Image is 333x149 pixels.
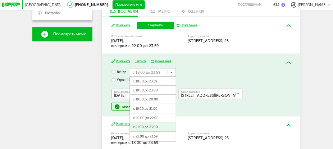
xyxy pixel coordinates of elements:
[158,9,170,14] div: меню
[108,9,141,16] a: Доставки
[111,122,130,126] button: Изменить
[181,23,197,28] div: Пожелания
[274,3,280,7] div: 614
[130,122,175,132] span: с 21:00 до 23:00
[124,78,150,82] span: с 07:00 до 13:00
[114,91,132,93] span: Дата доставки
[118,9,138,14] div: Доставки
[130,86,175,95] span: с 18:00 до 23:00
[32,27,92,41] a: Посмотреть меню
[188,35,274,37] label: Адрес доставки
[180,9,206,16] a: Оценки
[155,59,172,64] div: Пожелания
[130,77,175,86] span: с 18:00 до 23:59
[111,68,127,76] label: Вечер
[114,104,120,109] img: done.51a953a.svg
[111,136,159,145] span: [DATE], вечером c 18:00 до 23:59
[45,11,60,15] span: Настройки
[25,3,61,7] span: [GEOGRAPHIC_DATA]
[287,24,291,27] img: arrow-up-green.5eb5f82.svg
[147,9,173,16] a: меню
[130,104,175,114] span: с 19:00 до 21:00
[111,23,130,28] button: Изменить
[137,22,174,29] button: Сохранить
[122,105,151,109] div: Бесплатная доставка
[188,9,204,14] span: Оценки
[188,39,229,43] span: [STREET_ADDRESS] 25
[188,136,229,140] span: [STREET_ADDRESS] 25
[188,132,274,135] label: Адрес доставки
[135,59,146,64] button: Закрыть
[130,132,175,141] span: с 22:00 до 23:59
[111,132,164,135] label: Дата и время доставки
[111,59,130,64] button: Изменить
[287,124,291,127] img: arrow-up-green.5eb5f82.svg
[113,0,145,10] button: Перезвоните мне
[177,23,197,28] button: Пожелания
[130,95,175,104] span: с 18:00 до 20:00
[111,35,164,37] label: Дата и время доставки
[130,113,175,123] span: с 20:00 до 22:00
[282,3,285,6] img: bonus_b.cdccf46.png
[181,91,200,93] span: Адрес доставки
[298,3,327,7] span: [PERSON_NAME]
[151,59,172,64] button: Пожелания
[32,6,92,20] a: Настройки
[75,3,108,7] a: [PHONE_NUMBER]
[287,62,291,64] img: arrow-up-green.5eb5f82.svg
[111,76,150,85] label: Утро
[111,39,159,48] span: [DATE], вечером c 22:00 до 23:59
[53,32,87,36] span: Посмотреть меню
